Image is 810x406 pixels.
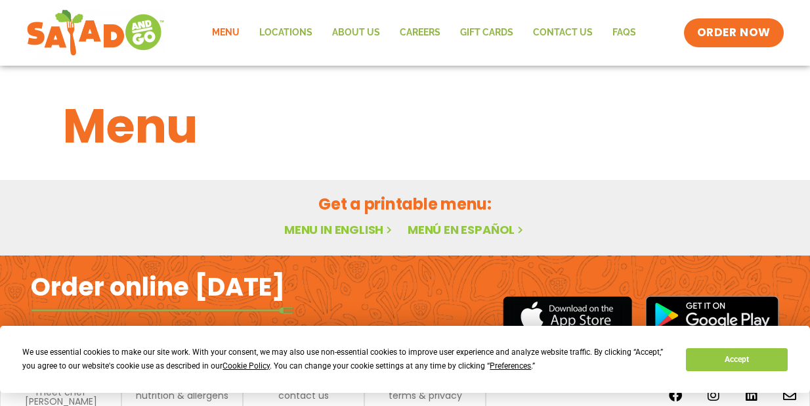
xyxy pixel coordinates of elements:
[223,361,270,371] span: Cookie Policy
[202,18,646,48] nav: Menu
[603,18,646,48] a: FAQs
[503,294,632,337] img: appstore
[408,221,526,238] a: Menú en español
[249,18,322,48] a: Locations
[450,18,523,48] a: GIFT CARDS
[31,323,198,360] h2: Download the app
[22,346,670,373] div: We use essential cookies to make our site work. With your consent, we may also use non-essential ...
[390,18,450,48] a: Careers
[7,388,114,406] a: meet chef [PERSON_NAME]
[322,18,390,48] a: About Us
[697,25,771,41] span: ORDER NOW
[202,18,249,48] a: Menu
[63,192,747,215] h2: Get a printable menu:
[31,307,293,314] img: fork
[284,221,394,238] a: Menu in English
[136,391,228,400] a: nutrition & allergens
[278,391,329,400] a: contact us
[490,361,531,371] span: Preferences
[26,7,165,59] img: new-SAG-logo-768×292
[686,348,787,371] button: Accept
[389,391,462,400] a: terms & privacy
[31,271,285,303] h2: Order online [DATE]
[684,18,784,47] a: ORDER NOW
[523,18,603,48] a: Contact Us
[645,296,779,335] img: google_play
[63,91,747,162] h1: Menu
